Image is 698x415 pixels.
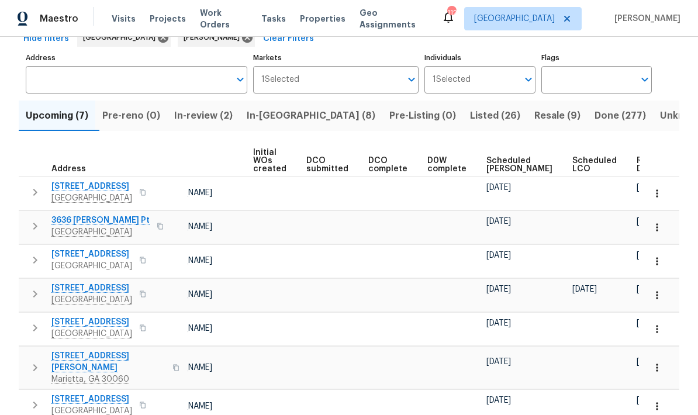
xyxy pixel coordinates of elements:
[51,165,86,173] span: Address
[486,285,511,293] span: [DATE]
[263,32,314,46] span: Clear Filters
[474,13,555,25] span: [GEOGRAPHIC_DATA]
[360,7,427,30] span: Geo Assignments
[433,75,471,85] span: 1 Selected
[232,71,248,88] button: Open
[486,217,511,226] span: [DATE]
[306,157,348,173] span: DCO submitted
[403,71,420,88] button: Open
[200,7,247,30] span: Work Orders
[637,251,661,260] span: [DATE]
[258,28,319,50] button: Clear Filters
[637,71,653,88] button: Open
[19,28,74,50] button: Hide filters
[637,358,661,366] span: [DATE]
[637,217,661,226] span: [DATE]
[637,285,661,293] span: [DATE]
[534,108,580,124] span: Resale (9)
[26,54,247,61] label: Address
[637,396,661,404] span: [DATE]
[51,248,132,260] span: [STREET_ADDRESS]
[83,32,160,43] span: [GEOGRAPHIC_DATA]
[40,13,78,25] span: Maestro
[247,108,375,124] span: In-[GEOGRAPHIC_DATA] (8)
[77,28,171,47] div: [GEOGRAPHIC_DATA]
[637,157,662,173] span: Ready Date
[150,13,186,25] span: Projects
[486,251,511,260] span: [DATE]
[486,396,511,404] span: [DATE]
[470,108,520,124] span: Listed (26)
[541,54,652,61] label: Flags
[253,148,286,173] span: Initial WOs created
[253,54,419,61] label: Markets
[178,28,255,47] div: [PERSON_NAME]
[51,260,132,272] span: [GEOGRAPHIC_DATA]
[368,157,407,173] span: DCO complete
[572,157,617,173] span: Scheduled LCO
[23,32,69,46] span: Hide filters
[486,157,552,173] span: Scheduled [PERSON_NAME]
[610,13,680,25] span: [PERSON_NAME]
[300,13,345,25] span: Properties
[520,71,537,88] button: Open
[112,13,136,25] span: Visits
[261,15,286,23] span: Tasks
[486,319,511,327] span: [DATE]
[427,157,467,173] span: D0W complete
[102,108,160,124] span: Pre-reno (0)
[637,184,661,192] span: [DATE]
[261,75,299,85] span: 1 Selected
[174,108,233,124] span: In-review (2)
[26,108,88,124] span: Upcoming (7)
[184,32,244,43] span: [PERSON_NAME]
[572,285,597,293] span: [DATE]
[389,108,456,124] span: Pre-Listing (0)
[486,358,511,366] span: [DATE]
[447,7,455,19] div: 112
[424,54,535,61] label: Individuals
[486,184,511,192] span: [DATE]
[595,108,646,124] span: Done (277)
[637,319,661,327] span: [DATE]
